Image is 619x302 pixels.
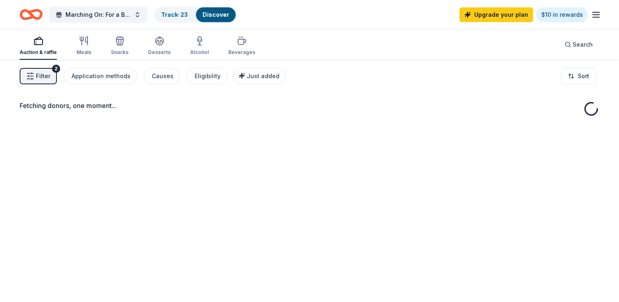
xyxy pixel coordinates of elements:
a: Home [20,5,43,24]
span: Marching On: For a Better [DATE] [65,10,131,20]
button: Desserts [148,33,171,60]
a: Track· 23 [161,11,188,18]
button: Snacks [111,33,128,60]
div: Fetching donors, one moment... [20,101,599,110]
div: 2 [52,65,60,73]
button: Just added [234,68,286,84]
button: Eligibility [187,68,227,84]
div: Beverages [228,49,255,56]
div: Application methods [72,71,131,81]
button: Search [558,36,599,53]
div: Eligibility [195,71,221,81]
button: Alcohol [190,33,209,60]
div: Snacks [111,49,128,56]
div: Desserts [148,49,171,56]
button: Meals [77,33,91,60]
button: Auction & raffle [20,33,57,60]
button: Sort [561,68,596,84]
a: Upgrade your plan [459,7,533,22]
div: Meals [77,49,91,56]
div: Auction & raffle [20,49,57,56]
button: Application methods [63,68,137,84]
span: Just added [247,72,279,79]
a: Discover [203,11,229,18]
div: Alcohol [190,49,209,56]
button: Track· 23Discover [154,7,236,23]
button: Filter2 [20,68,57,84]
span: Search [573,40,593,50]
button: Beverages [228,33,255,60]
span: Sort [578,71,589,81]
button: Causes [144,68,180,84]
a: $10 in rewards [536,7,588,22]
button: Marching On: For a Better [DATE] [49,7,147,23]
div: Causes [152,71,173,81]
span: Filter [36,71,50,81]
